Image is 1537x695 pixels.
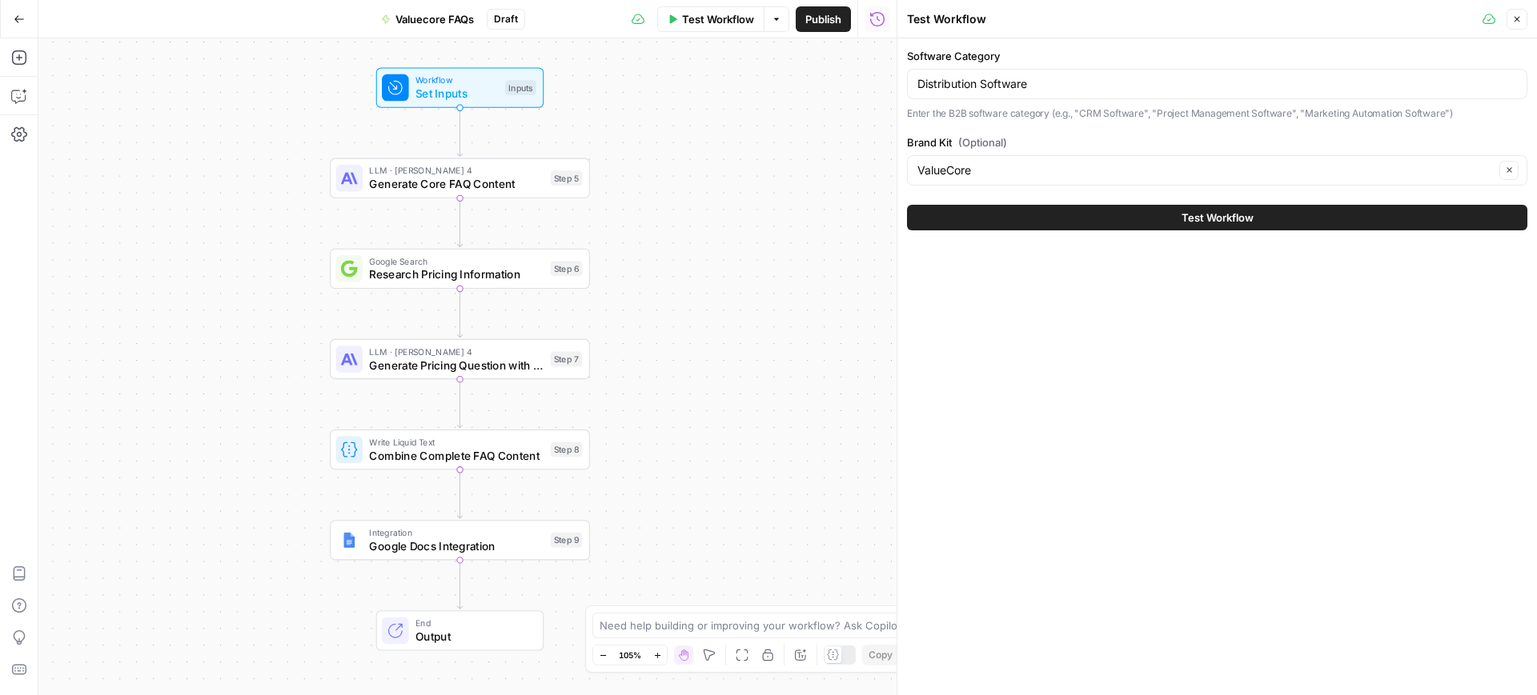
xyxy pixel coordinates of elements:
[907,106,1527,122] p: Enter the B2B software category (e.g., "CRM Software", "Project Management Software", "Marketing ...
[494,12,518,26] span: Draft
[551,352,583,367] div: Step 7
[415,617,529,630] span: End
[330,158,590,198] div: LLM · [PERSON_NAME] 4Generate Core FAQ ContentStep 5
[369,254,544,268] span: Google Search
[551,533,583,548] div: Step 9
[1182,210,1254,226] span: Test Workflow
[505,80,536,95] div: Inputs
[657,6,764,32] button: Test Workflow
[907,48,1527,64] label: Software Category
[330,339,590,379] div: LLM · [PERSON_NAME] 4Generate Pricing Question with CitationsStep 7
[619,649,641,661] span: 105%
[457,379,462,428] g: Edge from step_7 to step_8
[369,525,544,539] span: Integration
[369,176,544,193] span: Generate Core FAQ Content
[369,537,544,554] span: Google Docs Integration
[907,134,1527,150] label: Brand Kit
[551,442,583,457] div: Step 8
[330,429,590,469] div: Write Liquid TextCombine Complete FAQ ContentStep 8
[395,11,474,27] span: Valuecore FAQs
[682,11,754,27] span: Test Workflow
[457,560,462,609] g: Edge from step_9 to end
[341,532,358,549] img: Instagram%20post%20-%201%201.png
[551,170,583,186] div: Step 5
[330,610,590,650] div: EndOutput
[869,648,893,662] span: Copy
[330,67,590,107] div: WorkflowSet InputsInputs
[805,11,841,27] span: Publish
[415,85,499,102] span: Set Inputs
[369,357,544,373] span: Generate Pricing Question with Citations
[457,469,462,518] g: Edge from step_8 to step_9
[917,162,1495,178] input: ValueCore
[457,108,462,157] g: Edge from start to step_5
[330,520,590,560] div: IntegrationGoogle Docs IntegrationStep 9
[917,76,1517,92] input: CRM Software
[369,345,544,358] span: LLM · [PERSON_NAME] 4
[796,6,851,32] button: Publish
[369,435,544,449] span: Write Liquid Text
[369,447,544,464] span: Combine Complete FAQ Content
[415,628,529,645] span: Output
[369,164,544,178] span: LLM · [PERSON_NAME] 4
[457,289,462,338] g: Edge from step_6 to step_7
[371,6,484,32] button: Valuecore FAQs
[907,205,1527,230] button: Test Workflow
[457,198,462,247] g: Edge from step_5 to step_6
[369,266,544,283] span: Research Pricing Information
[958,134,1007,150] span: (Optional)
[862,645,899,665] button: Copy
[330,249,590,289] div: Google SearchResearch Pricing InformationStep 6
[551,261,583,276] div: Step 6
[415,74,499,87] span: Workflow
